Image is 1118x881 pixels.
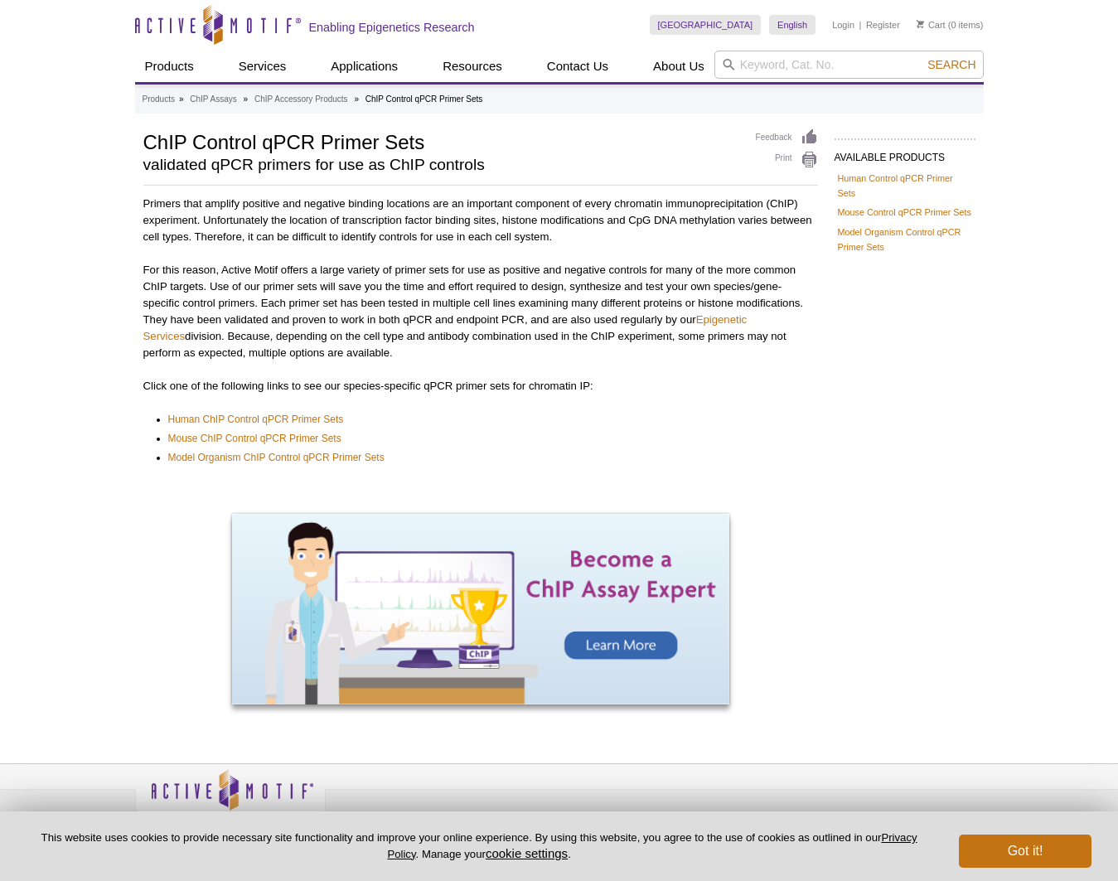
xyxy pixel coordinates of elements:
[917,15,984,35] li: (0 items)
[168,449,385,466] a: Model Organism ChIP Control qPCR Primer Sets
[866,19,900,31] a: Register
[354,94,359,104] li: »
[179,94,184,104] li: »
[486,846,568,860] button: cookie settings
[756,128,818,147] a: Feedback
[365,94,483,104] li: ChIP Control qPCR Primer Sets
[229,51,297,82] a: Services
[835,138,975,168] h2: AVAILABLE PRODUCTS
[244,94,249,104] li: »
[917,19,946,31] a: Cart
[309,20,475,35] h2: Enabling Epigenetics Research
[832,19,854,31] a: Login
[143,157,739,172] h2: validated qPCR primers for use as ChIP controls
[135,764,326,831] img: Active Motif,
[321,51,408,82] a: Applications
[143,196,818,245] p: Primers that amplify positive and negative binding locations are an important component of every ...
[143,92,175,107] a: Products
[959,835,1091,868] button: Got it!
[798,793,922,830] table: Click to Verify - This site chose Symantec SSL for secure e-commerce and confidential communicati...
[143,378,818,395] p: Click one of the following links to see our species-specific qPCR primer sets for chromatin IP:
[537,51,618,82] a: Contact Us
[643,51,714,82] a: About Us
[632,810,790,824] h4: Technical Downloads
[143,262,818,361] p: For this reason, Active Motif offers a large variety of primer sets for use as positive and negat...
[838,225,972,254] a: Model Organism Control qPCR Primer Sets
[387,831,917,859] a: Privacy Policy
[433,51,512,82] a: Resources
[27,830,932,862] p: This website uses cookies to provide necessary site functionality and improve your online experie...
[168,430,341,447] a: Mouse ChIP Control qPCR Primer Sets
[917,20,924,28] img: Your Cart
[927,58,975,71] span: Search
[334,807,399,832] a: Privacy Policy
[756,151,818,169] a: Print
[714,51,984,79] input: Keyword, Cat. No.
[254,92,348,107] a: ChIP Accessory Products
[190,92,237,107] a: ChIP Assays
[838,205,971,220] a: Mouse Control qPCR Primer Sets
[467,810,624,824] h4: Epigenetic News
[769,15,816,35] a: English
[232,514,729,704] img: Become a ChIP Assay Expert
[135,51,204,82] a: Products
[838,171,972,201] a: Human Control qPCR Primer Sets
[143,128,739,153] h1: ChIP Control qPCR Primer Sets
[922,57,980,72] button: Search
[168,411,344,428] a: Human ChIP Control qPCR Primer Sets
[650,15,762,35] a: [GEOGRAPHIC_DATA]
[859,15,862,35] li: |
